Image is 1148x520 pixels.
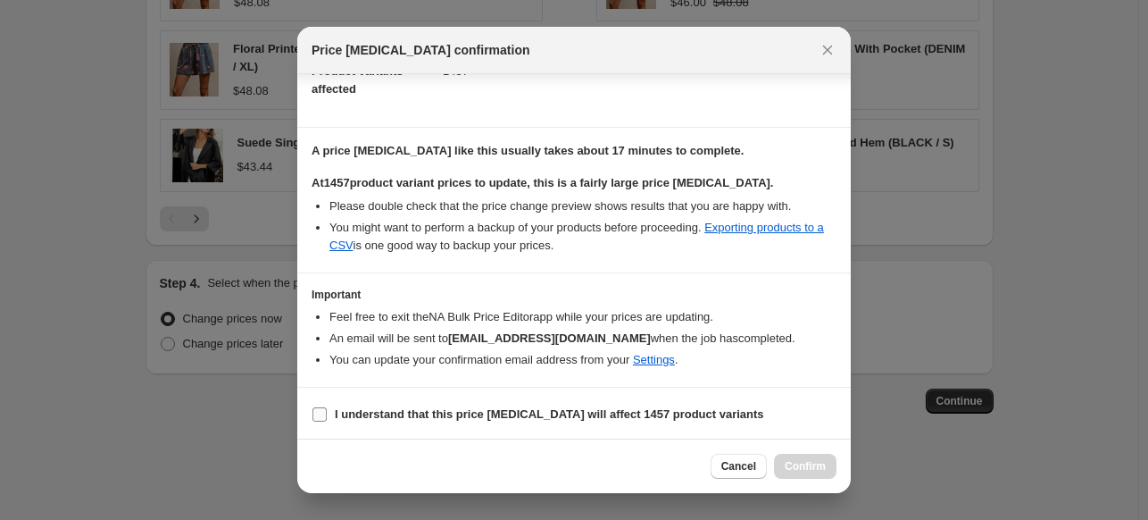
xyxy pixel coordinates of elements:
b: A price [MEDICAL_DATA] like this usually takes about 17 minutes to complete. [312,144,744,157]
button: Close [815,38,840,63]
b: I understand that this price [MEDICAL_DATA] will affect 1457 product variants [335,407,764,421]
span: Price [MEDICAL_DATA] confirmation [312,41,530,59]
b: At 1457 product variant prices to update, this is a fairly large price [MEDICAL_DATA]. [312,176,773,189]
a: Exporting products to a CSV [329,221,824,252]
h3: Important [312,288,836,302]
b: [EMAIL_ADDRESS][DOMAIN_NAME] [448,331,651,345]
a: Settings [633,353,675,366]
li: You can update your confirmation email address from your . [329,351,836,369]
li: Feel free to exit the NA Bulk Price Editor app while your prices are updating. [329,308,836,326]
li: An email will be sent to when the job has completed . [329,330,836,348]
li: Please double check that the price change preview shows results that you are happy with. [329,197,836,215]
span: Cancel [721,459,756,474]
button: Cancel [711,454,767,479]
li: You might want to perform a backup of your products before proceeding. is one good way to backup ... [329,219,836,255]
